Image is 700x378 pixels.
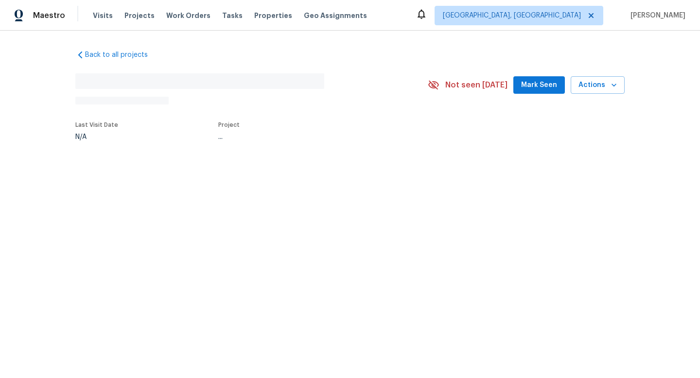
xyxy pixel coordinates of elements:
[521,79,557,91] span: Mark Seen
[218,122,240,128] span: Project
[75,122,118,128] span: Last Visit Date
[218,134,405,140] div: ...
[443,11,581,20] span: [GEOGRAPHIC_DATA], [GEOGRAPHIC_DATA]
[627,11,685,20] span: [PERSON_NAME]
[304,11,367,20] span: Geo Assignments
[33,11,65,20] span: Maestro
[93,11,113,20] span: Visits
[254,11,292,20] span: Properties
[571,76,625,94] button: Actions
[75,50,169,60] a: Back to all projects
[75,134,118,140] div: N/A
[445,80,507,90] span: Not seen [DATE]
[124,11,155,20] span: Projects
[578,79,617,91] span: Actions
[513,76,565,94] button: Mark Seen
[166,11,210,20] span: Work Orders
[222,12,243,19] span: Tasks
